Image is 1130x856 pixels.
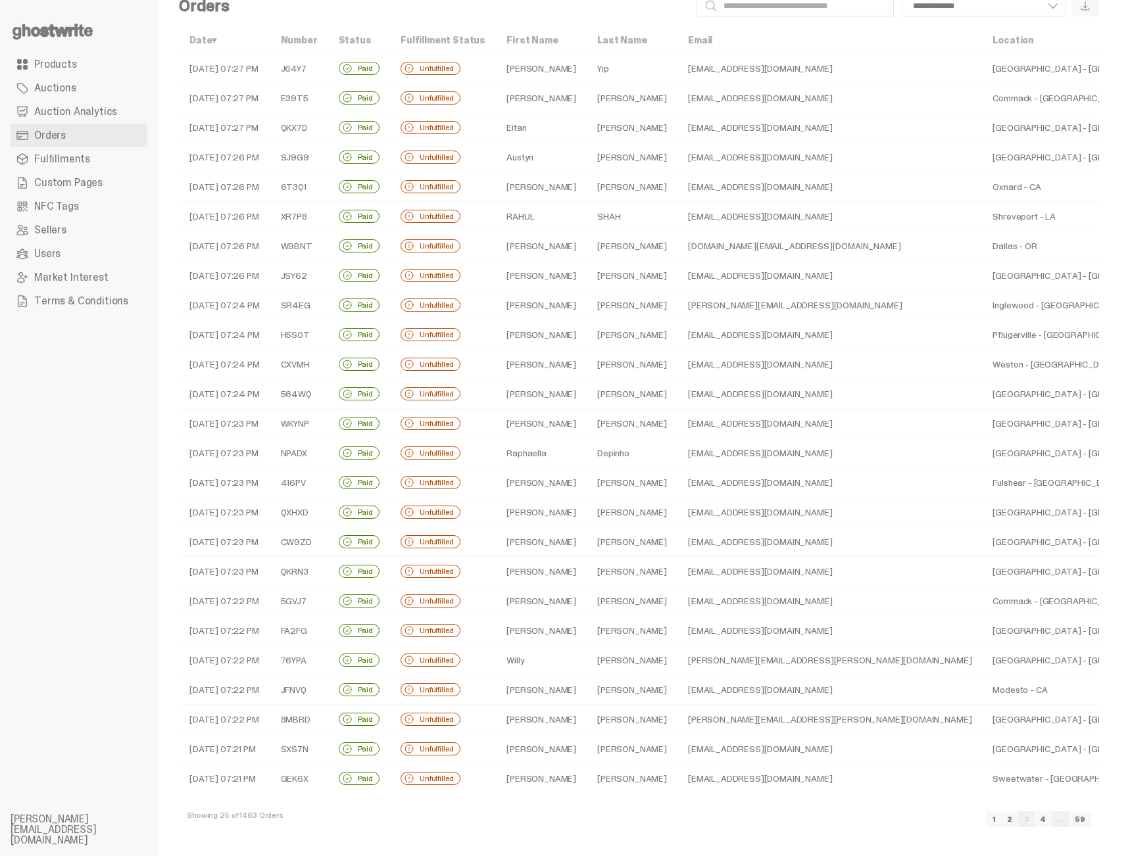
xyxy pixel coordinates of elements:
[496,231,587,261] td: [PERSON_NAME]
[11,124,147,147] a: Orders
[179,202,270,231] td: [DATE] 07:26 PM
[587,113,677,143] td: [PERSON_NAME]
[179,379,270,409] td: [DATE] 07:24 PM
[339,476,380,489] div: Paid
[401,476,460,489] div: Unfulfilled
[496,350,587,379] td: [PERSON_NAME]
[34,178,103,188] span: Custom Pages
[270,83,328,113] td: E39T5
[179,586,270,616] td: [DATE] 07:22 PM
[401,62,460,75] div: Unfulfilled
[179,468,270,498] td: [DATE] 07:23 PM
[677,320,982,350] td: [EMAIL_ADDRESS][DOMAIN_NAME]
[179,350,270,379] td: [DATE] 07:24 PM
[401,594,460,607] div: Unfulfilled
[496,616,587,646] td: [PERSON_NAME]
[390,27,496,54] th: Fulfillment Status
[587,734,677,764] td: [PERSON_NAME]
[270,202,328,231] td: XR7P8
[179,261,270,291] td: [DATE] 07:26 PM
[339,328,380,341] div: Paid
[179,54,270,83] td: [DATE] 07:27 PM
[189,34,216,46] a: Date▾
[179,527,270,557] td: [DATE] 07:23 PM
[270,498,328,527] td: QXHXD
[11,171,147,195] a: Custom Pages
[339,180,380,193] div: Paid
[677,350,982,379] td: [EMAIL_ADDRESS][DOMAIN_NAME]
[401,239,460,252] div: Unfulfilled
[677,527,982,557] td: [EMAIL_ADDRESS][DOMAIN_NAME]
[677,54,982,83] td: [EMAIL_ADDRESS][DOMAIN_NAME]
[270,172,328,202] td: 6T3Q1
[677,83,982,113] td: [EMAIL_ADDRESS][DOMAIN_NAME]
[270,468,328,498] td: 416PV
[11,266,147,289] a: Market Interest
[339,654,380,667] div: Paid
[587,646,677,675] td: [PERSON_NAME]
[270,557,328,586] td: QKRN3
[677,27,982,54] th: Email
[187,811,283,822] div: Showing 25 of 1463 Orders
[11,242,147,266] a: Users
[270,379,328,409] td: 564WQ
[179,409,270,439] td: [DATE] 07:23 PM
[677,143,982,172] td: [EMAIL_ADDRESS][DOMAIN_NAME]
[496,705,587,734] td: [PERSON_NAME]
[34,130,66,141] span: Orders
[677,734,982,764] td: [EMAIL_ADDRESS][DOMAIN_NAME]
[34,296,128,306] span: Terms & Conditions
[496,498,587,527] td: [PERSON_NAME]
[677,291,982,320] td: [PERSON_NAME][EMAIL_ADDRESS][DOMAIN_NAME]
[587,409,677,439] td: [PERSON_NAME]
[587,527,677,557] td: [PERSON_NAME]
[179,616,270,646] td: [DATE] 07:22 PM
[587,468,677,498] td: [PERSON_NAME]
[496,27,587,54] th: First Name
[496,557,587,586] td: [PERSON_NAME]
[496,527,587,557] td: [PERSON_NAME]
[1001,811,1018,827] a: 2
[179,675,270,705] td: [DATE] 07:22 PM
[270,261,328,291] td: JSY62
[270,675,328,705] td: JFNVQ
[179,498,270,527] td: [DATE] 07:23 PM
[270,54,328,83] td: J64Y7
[677,379,982,409] td: [EMAIL_ADDRESS][DOMAIN_NAME]
[1034,811,1052,827] a: 4
[339,683,380,696] div: Paid
[179,291,270,320] td: [DATE] 07:24 PM
[11,814,168,845] li: [PERSON_NAME][EMAIL_ADDRESS][DOMAIN_NAME]
[677,646,982,675] td: [PERSON_NAME][EMAIL_ADDRESS][PERSON_NAME][DOMAIN_NAME]
[587,379,677,409] td: [PERSON_NAME]
[401,358,460,371] div: Unfulfilled
[339,298,380,312] div: Paid
[179,172,270,202] td: [DATE] 07:26 PM
[179,705,270,734] td: [DATE] 07:22 PM
[496,172,587,202] td: [PERSON_NAME]
[179,143,270,172] td: [DATE] 07:26 PM
[179,320,270,350] td: [DATE] 07:24 PM
[11,100,147,124] a: Auction Analytics
[587,231,677,261] td: [PERSON_NAME]
[179,734,270,764] td: [DATE] 07:21 PM
[339,62,380,75] div: Paid
[270,320,328,350] td: H5S0T
[677,586,982,616] td: [EMAIL_ADDRESS][DOMAIN_NAME]
[34,107,117,117] span: Auction Analytics
[496,734,587,764] td: [PERSON_NAME]
[401,121,460,134] div: Unfulfilled
[401,417,460,430] div: Unfulfilled
[587,202,677,231] td: SHAH
[11,195,147,218] a: NFC Tags
[179,764,270,794] td: [DATE] 07:21 PM
[212,34,216,46] span: ▾
[496,261,587,291] td: [PERSON_NAME]
[496,113,587,143] td: Eitan
[339,742,380,755] div: Paid
[270,734,328,764] td: SXS7N
[339,446,380,460] div: Paid
[339,210,380,223] div: Paid
[587,291,677,320] td: [PERSON_NAME]
[677,409,982,439] td: [EMAIL_ADDRESS][DOMAIN_NAME]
